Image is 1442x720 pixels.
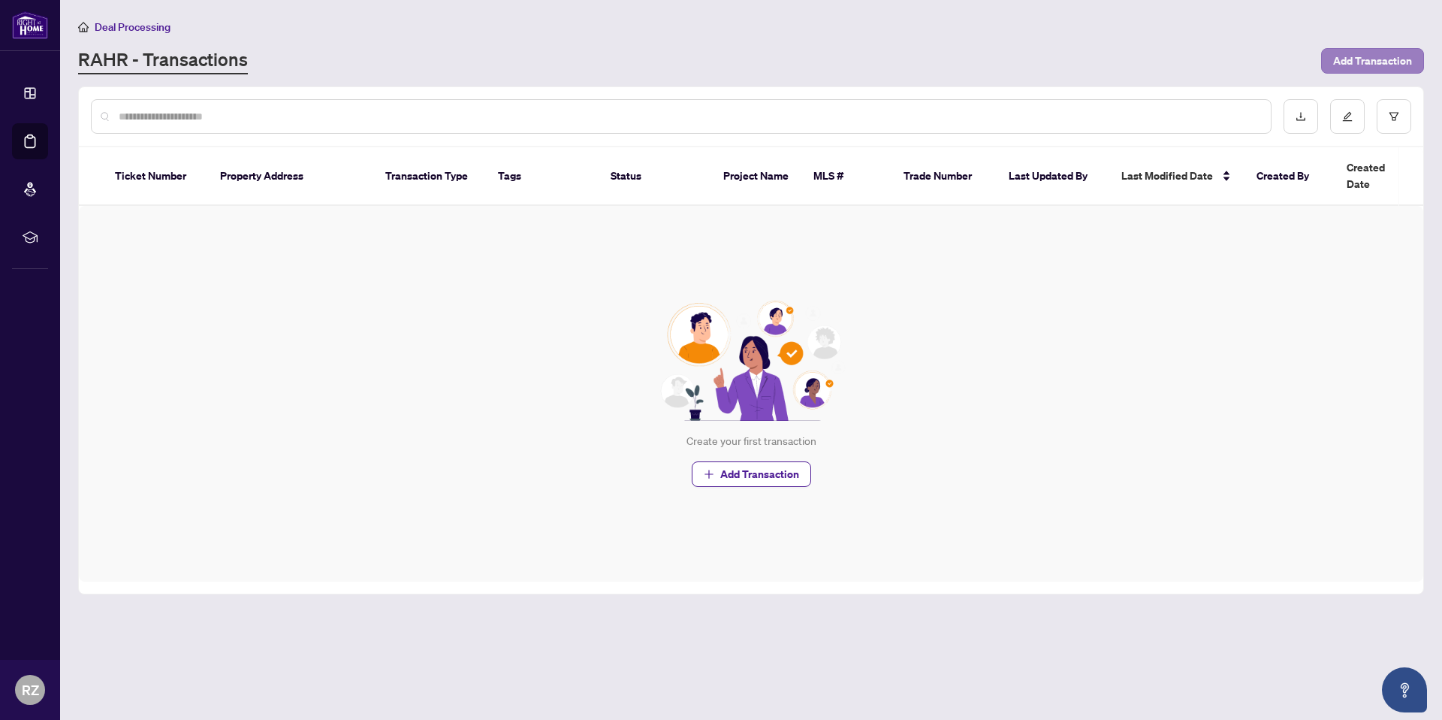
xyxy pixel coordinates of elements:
th: Last Updated By [997,147,1109,206]
button: edit [1330,99,1365,134]
th: Status [599,147,711,206]
button: download [1284,99,1318,134]
th: Property Address [208,147,373,206]
span: download [1296,111,1306,122]
th: Last Modified Date [1109,147,1244,206]
span: Add Transaction [1333,49,1412,73]
span: Deal Processing [95,20,170,34]
img: Null State Icon [654,301,848,421]
th: Created By [1244,147,1335,206]
th: Created Date [1335,147,1440,206]
button: filter [1377,99,1411,134]
img: logo [12,11,48,39]
span: RZ [22,679,39,700]
th: Project Name [711,147,801,206]
span: plus [704,469,714,479]
th: Ticket Number [103,147,208,206]
span: edit [1342,111,1353,122]
th: MLS # [801,147,891,206]
span: Add Transaction [720,462,799,486]
th: Tags [486,147,599,206]
span: Created Date [1347,159,1410,192]
button: Add Transaction [1321,48,1424,74]
span: Last Modified Date [1121,168,1213,184]
button: Open asap [1382,667,1427,712]
th: Transaction Type [373,147,486,206]
a: RAHR - Transactions [78,47,248,74]
span: home [78,22,89,32]
button: Add Transaction [692,461,811,487]
div: Create your first transaction [686,433,816,449]
span: filter [1389,111,1399,122]
th: Trade Number [891,147,997,206]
